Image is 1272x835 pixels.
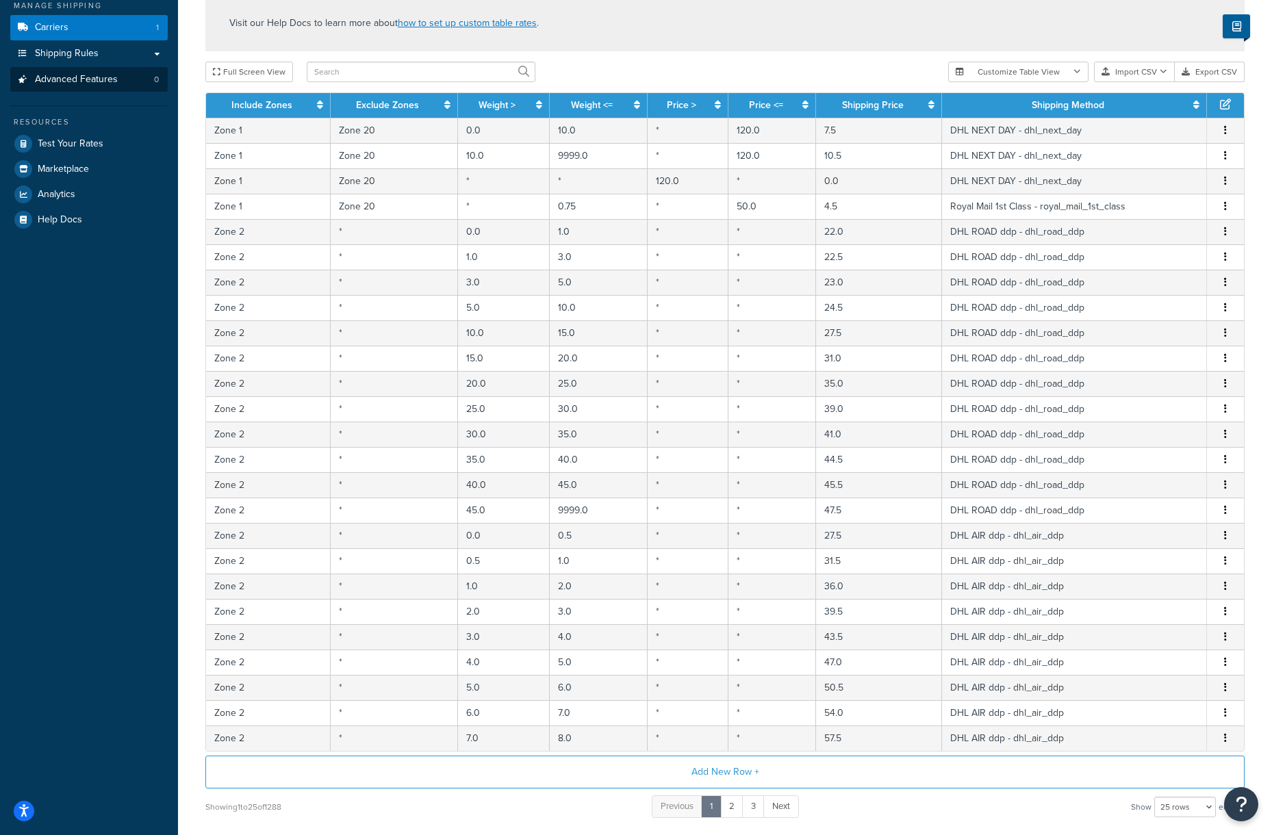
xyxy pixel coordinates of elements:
[550,472,648,498] td: 45.0
[35,22,68,34] span: Carriers
[742,795,765,818] a: 3
[816,523,941,548] td: 27.5
[205,62,293,82] button: Full Screen View
[206,700,331,725] td: Zone 2
[550,244,648,270] td: 3.0
[942,675,1207,700] td: DHL AIR ddp - dhl_air_ddp
[550,599,648,624] td: 3.0
[1131,797,1152,817] span: Show
[816,700,941,725] td: 54.0
[550,700,648,725] td: 7.0
[816,168,941,194] td: 0.0
[206,295,331,320] td: Zone 2
[458,118,550,143] td: 0.0
[458,244,550,270] td: 1.0
[206,725,331,751] td: Zone 2
[550,118,648,143] td: 10.0
[206,320,331,346] td: Zone 2
[749,98,783,112] a: Price <=
[942,472,1207,498] td: DHL ROAD ddp - dhl_road_ddp
[942,168,1207,194] td: DHL NEXT DAY - dhl_next_day
[10,182,168,207] li: Analytics
[458,700,550,725] td: 6.0
[1223,14,1250,38] button: Show Help Docs
[550,498,648,523] td: 9999.0
[942,700,1207,725] td: DHL AIR ddp - dhl_air_ddp
[550,422,648,447] td: 35.0
[331,194,458,219] td: Zone 20
[206,168,331,194] td: Zone 1
[231,98,292,112] a: Include Zones
[1175,62,1245,82] button: Export CSV
[816,320,941,346] td: 27.5
[206,118,331,143] td: Zone 1
[206,624,331,650] td: Zone 2
[156,22,159,34] span: 1
[816,194,941,219] td: 4.5
[458,675,550,700] td: 5.0
[458,371,550,396] td: 20.0
[458,320,550,346] td: 10.0
[356,98,419,112] a: Exclude Zones
[816,472,941,498] td: 45.5
[816,624,941,650] td: 43.5
[948,62,1089,82] button: Customize Table View
[458,270,550,295] td: 3.0
[331,168,458,194] td: Zone 20
[550,143,648,168] td: 9999.0
[154,74,159,86] span: 0
[229,16,539,31] p: Visit our Help Docs to learn more about .
[458,725,550,751] td: 7.0
[206,599,331,624] td: Zone 2
[458,624,550,650] td: 3.0
[942,194,1207,219] td: Royal Mail 1st Class - royal_mail_1st_class
[816,346,941,371] td: 31.0
[458,346,550,371] td: 15.0
[38,138,103,150] span: Test Your Rates
[550,320,648,346] td: 15.0
[458,523,550,548] td: 0.0
[816,396,941,422] td: 39.0
[661,799,694,812] span: Previous
[206,675,331,700] td: Zone 2
[816,422,941,447] td: 41.0
[942,118,1207,143] td: DHL NEXT DAY - dhl_next_day
[550,270,648,295] td: 5.0
[816,725,941,751] td: 57.5
[942,219,1207,244] td: DHL ROAD ddp - dhl_road_ddp
[816,244,941,270] td: 22.5
[942,574,1207,599] td: DHL AIR ddp - dhl_air_ddp
[458,599,550,624] td: 2.0
[720,795,743,818] a: 2
[307,62,535,82] input: Search
[942,599,1207,624] td: DHL AIR ddp - dhl_air_ddp
[206,194,331,219] td: Zone 1
[458,447,550,472] td: 35.0
[10,116,168,128] div: Resources
[206,498,331,523] td: Zone 2
[550,447,648,472] td: 40.0
[10,15,168,40] a: Carriers1
[458,143,550,168] td: 10.0
[816,371,941,396] td: 35.0
[816,270,941,295] td: 23.0
[550,396,648,422] td: 30.0
[206,346,331,371] td: Zone 2
[206,523,331,548] td: Zone 2
[35,48,99,60] span: Shipping Rules
[942,244,1207,270] td: DHL ROAD ddp - dhl_road_ddp
[942,320,1207,346] td: DHL ROAD ddp - dhl_road_ddp
[458,295,550,320] td: 5.0
[816,650,941,675] td: 47.0
[458,219,550,244] td: 0.0
[550,219,648,244] td: 1.0
[942,447,1207,472] td: DHL ROAD ddp - dhl_road_ddp
[10,157,168,181] li: Marketplace
[550,295,648,320] td: 10.0
[206,472,331,498] td: Zone 2
[816,143,941,168] td: 10.5
[398,16,537,30] a: how to set up custom table rates
[550,346,648,371] td: 20.0
[205,756,1245,788] button: Add New Row +
[458,472,550,498] td: 40.0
